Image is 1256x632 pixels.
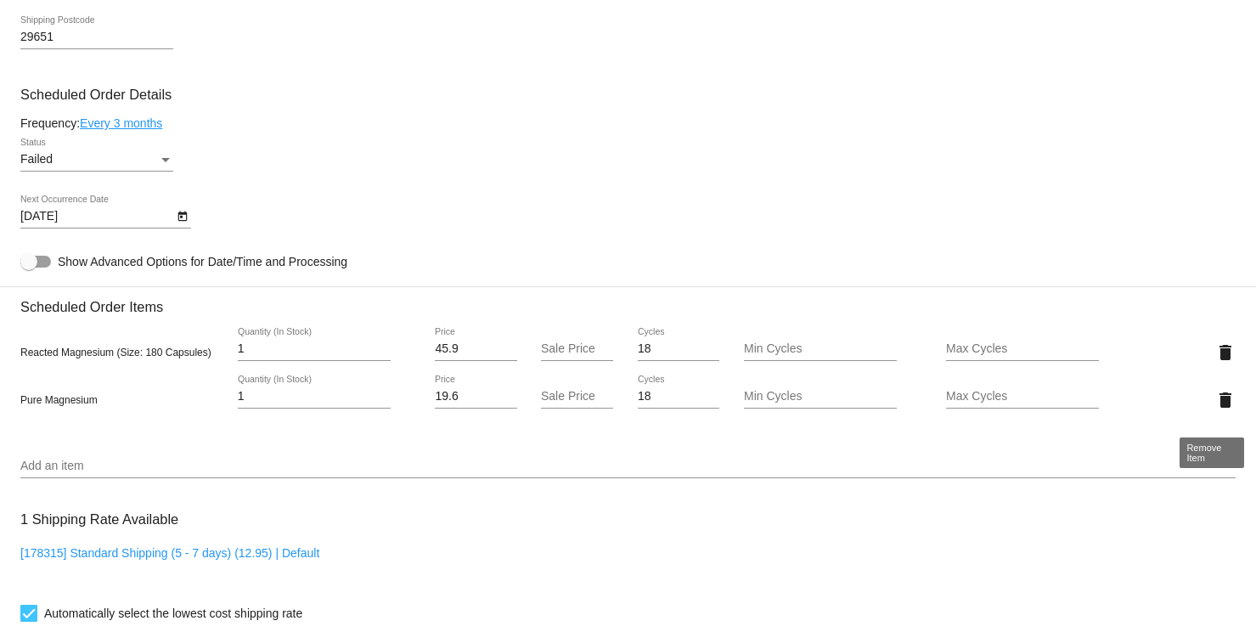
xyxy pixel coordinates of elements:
h3: 1 Shipping Rate Available [20,501,178,538]
input: Sale Price [541,342,613,356]
input: Min Cycles [744,390,897,403]
input: Cycles [638,390,719,403]
input: Shipping Postcode [20,31,173,44]
mat-icon: delete [1215,342,1236,363]
input: Price [435,390,516,403]
span: Pure Magnesium [20,394,98,406]
input: Next Occurrence Date [20,210,173,223]
input: Max Cycles [946,390,1099,403]
input: Quantity (In Stock) [238,390,391,403]
span: Automatically select the lowest cost shipping rate [44,603,302,624]
input: Price [435,342,516,356]
div: Frequency: [20,116,1236,130]
h3: Scheduled Order Details [20,87,1236,103]
span: Reacted Magnesium (Size: 180 Capsules) [20,347,211,358]
mat-select: Status [20,153,173,166]
mat-icon: delete [1215,390,1236,410]
input: Cycles [638,342,719,356]
button: Open calendar [173,206,191,224]
input: Min Cycles [744,342,897,356]
input: Quantity (In Stock) [238,342,391,356]
a: [178315] Standard Shipping (5 - 7 days) (12.95) | Default [20,546,319,560]
input: Sale Price [541,390,613,403]
h3: Scheduled Order Items [20,286,1236,315]
a: Every 3 months [80,116,162,130]
input: Max Cycles [946,342,1099,356]
input: Add an item [20,460,1236,473]
span: Failed [20,152,53,166]
span: Show Advanced Options for Date/Time and Processing [58,253,347,270]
